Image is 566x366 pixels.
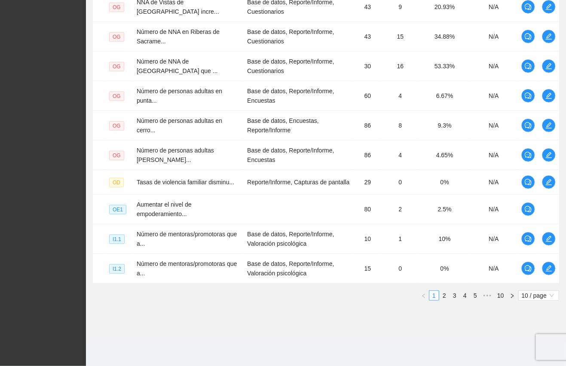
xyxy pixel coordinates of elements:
td: Base de datos, Reporte/Informe, Valoración psicológica [244,224,354,254]
li: Previous Page [419,290,429,301]
td: 29 [354,170,381,195]
span: OG [109,62,124,71]
li: 10 [494,290,507,301]
span: Número de personas adultas [PERSON_NAME]... [137,147,214,163]
td: Base de datos, Reporte/Informe, Valoración psicológica [244,254,354,284]
td: N/A [470,195,518,224]
span: Número de personas adultas en cerro... [137,117,222,134]
span: Número de personas adultas en punta... [137,88,222,104]
span: OG [109,91,124,101]
span: edit [542,33,555,40]
td: Base de datos, Encuestas, Reporte/Informe [244,111,354,140]
td: Base de datos, Reporte/Informe, Cuestionarios [244,52,354,81]
span: Número de NNA en Riberas de Sacrame... [137,28,220,45]
td: 86 [354,111,381,140]
td: 6.67% [419,81,470,111]
span: edit [542,152,555,159]
td: N/A [470,22,518,52]
li: Next Page [507,290,517,301]
td: 0 [381,170,419,195]
td: 53.33% [419,52,470,81]
td: 34.88% [419,22,470,52]
span: OG [109,151,124,160]
button: comment [521,175,535,189]
span: edit [542,122,555,129]
td: 2.5% [419,195,470,224]
div: Page Size [518,290,559,301]
span: I1.1 [109,235,125,244]
td: 43 [354,22,381,52]
button: edit [542,262,556,275]
a: 2 [440,291,449,300]
button: comment [521,232,535,246]
span: edit [542,63,555,70]
span: ••• [480,290,494,301]
a: 10 [495,291,507,300]
td: 60 [354,81,381,111]
td: 10% [419,224,470,254]
span: OG [109,32,124,42]
td: N/A [470,140,518,170]
span: OG [109,121,124,131]
td: 1 [381,224,419,254]
span: Número de mentoras/promotoras que a... [137,231,237,247]
button: right [507,290,517,301]
li: 2 [439,290,450,301]
span: edit [542,235,555,242]
td: 15 [381,22,419,52]
td: Reporte/Informe, Capturas de pantalla [244,170,354,195]
span: Número de NNA de [GEOGRAPHIC_DATA] que ... [137,58,218,74]
a: 3 [450,291,459,300]
span: OG [109,3,124,12]
td: 16 [381,52,419,81]
button: comment [521,30,535,43]
button: comment [521,89,535,103]
td: 4.65% [419,140,470,170]
button: edit [542,59,556,73]
td: N/A [470,224,518,254]
td: 0% [419,254,470,284]
a: 1 [429,291,439,300]
span: right [510,293,515,299]
td: 4 [381,140,419,170]
span: edit [542,3,555,10]
button: edit [542,232,556,246]
span: Número de mentoras/promotoras que a... [137,260,237,277]
td: Base de datos, Reporte/Informe, Encuestas [244,81,354,111]
span: left [421,293,426,299]
td: 9.3% [419,111,470,140]
a: 5 [471,291,480,300]
button: edit [542,30,556,43]
span: OE1 [109,205,126,214]
span: 10 / page [522,291,556,300]
button: edit [542,175,556,189]
button: comment [521,262,535,275]
td: N/A [470,81,518,111]
td: 80 [354,195,381,224]
span: OD [109,178,124,187]
td: 30 [354,52,381,81]
button: left [419,290,429,301]
a: 4 [460,291,470,300]
td: 86 [354,140,381,170]
td: Base de datos, Reporte/Informe, Cuestionarios [244,22,354,52]
span: edit [542,265,555,272]
button: edit [542,89,556,103]
td: Base de datos, Reporte/Informe, Encuestas [244,140,354,170]
td: N/A [470,52,518,81]
td: 8 [381,111,419,140]
td: 2 [381,195,419,224]
span: Aumentar el nivel de empoderamiento... [137,201,192,217]
td: N/A [470,170,518,195]
button: comment [521,59,535,73]
li: 1 [429,290,439,301]
li: 5 [470,290,480,301]
span: edit [542,179,555,186]
button: edit [542,119,556,132]
span: edit [542,92,555,99]
td: 0% [419,170,470,195]
td: N/A [470,254,518,284]
span: I1.2 [109,264,125,274]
